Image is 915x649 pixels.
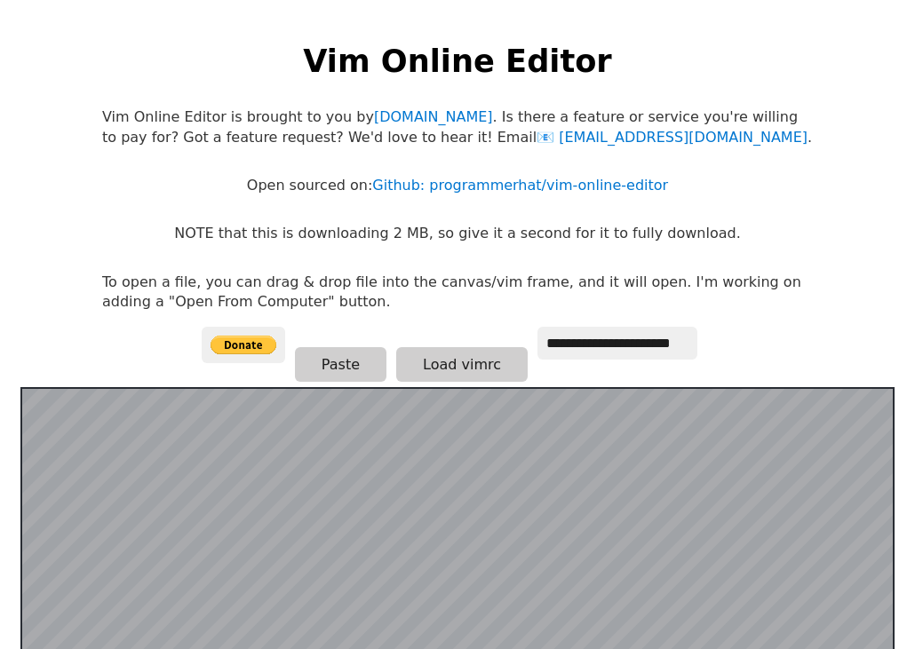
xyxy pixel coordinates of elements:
p: Vim Online Editor is brought to you by . Is there a feature or service you're willing to pay for?... [102,107,813,147]
p: To open a file, you can drag & drop file into the canvas/vim frame, and it will open. I'm working... [102,273,813,313]
a: Github: programmerhat/vim-online-editor [372,177,668,194]
h1: Vim Online Editor [303,39,611,83]
a: [EMAIL_ADDRESS][DOMAIN_NAME] [537,129,808,146]
p: Open sourced on: [247,176,668,195]
p: NOTE that this is downloading 2 MB, so give it a second for it to fully download. [174,224,740,243]
a: [DOMAIN_NAME] [374,108,493,125]
button: Load vimrc [396,347,528,382]
button: Paste [295,347,386,382]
